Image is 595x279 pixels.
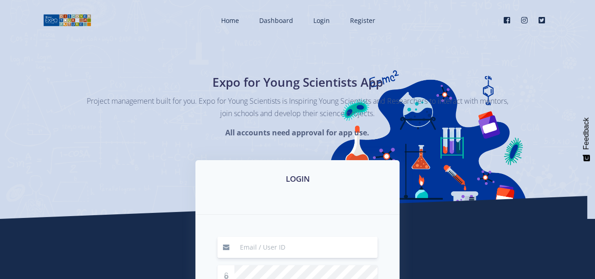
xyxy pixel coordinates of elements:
input: Email / User ID [234,237,378,258]
a: Register [341,8,383,33]
a: Login [304,8,337,33]
a: Home [212,8,246,33]
img: logo01.png [43,13,91,27]
span: Dashboard [259,16,293,25]
p: Project management built for you. Expo for Young Scientists is Inspiring Young Scientists and Res... [87,95,509,120]
span: Feedback [582,117,590,150]
span: Login [313,16,330,25]
h1: Expo for Young Scientists App [130,73,465,91]
h3: LOGIN [206,173,389,185]
button: Feedback - Show survey [578,108,595,171]
span: Home [221,16,239,25]
strong: All accounts need approval for app use. [225,128,369,138]
a: Dashboard [250,8,300,33]
span: Register [350,16,375,25]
